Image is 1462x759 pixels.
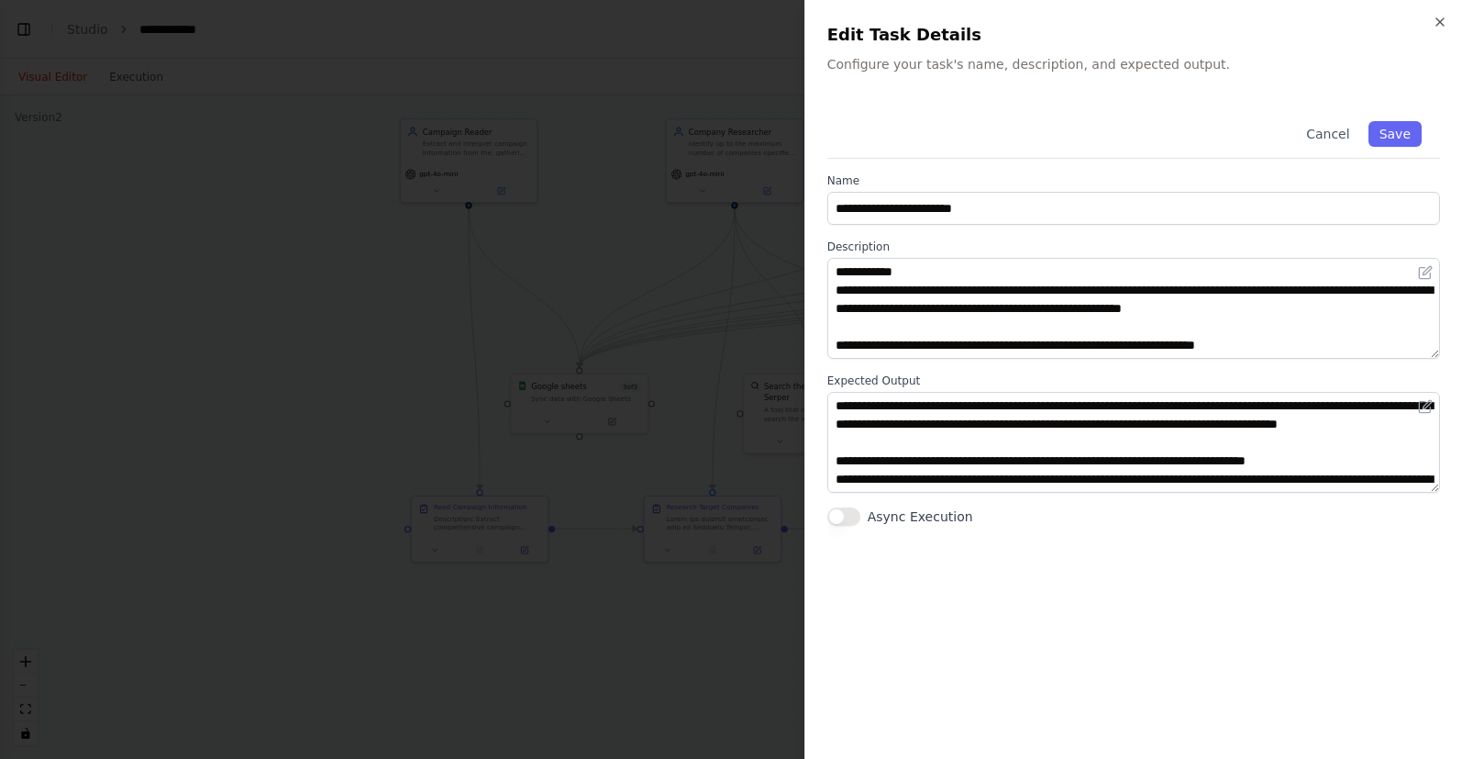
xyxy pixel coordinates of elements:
[1414,396,1436,418] button: Open in editor
[1414,262,1436,284] button: Open in editor
[1368,121,1422,147] button: Save
[868,508,973,526] label: Async Execution
[1295,121,1360,147] button: Cancel
[827,374,1440,388] label: Expected Output
[827,240,1440,254] label: Description
[827,22,1440,48] h2: Edit Task Details
[827,173,1440,188] label: Name
[827,55,1440,73] p: Configure your task's name, description, and expected output.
